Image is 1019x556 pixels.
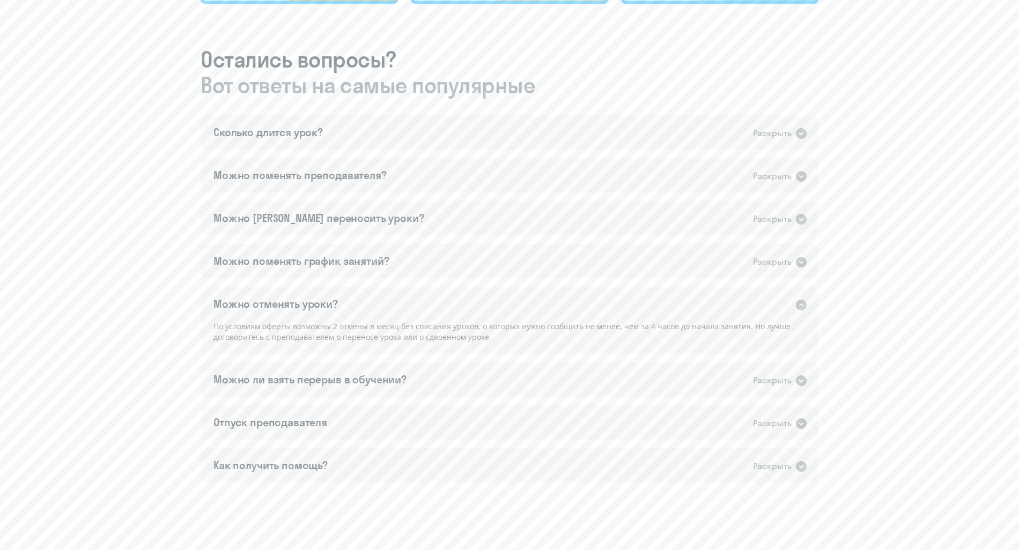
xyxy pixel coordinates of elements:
div: Раскрыть [753,127,792,140]
div: Раскрыть [753,374,792,387]
div: Сколько длится урок? [213,125,323,140]
div: Как получить помощь? [213,458,328,473]
div: Можно поменять график занятий? [213,254,389,269]
div: Отпуск преподавателя [213,415,327,430]
div: Можно ли взять перерыв в обучении? [213,372,407,387]
h3: Остались вопросы? [201,47,818,98]
div: Можно поменять преподавателя? [213,168,387,183]
div: Можно [PERSON_NAME] переносить уроки? [213,211,424,226]
div: Раскрыть [753,212,792,226]
span: Вот ответы на самые популярные [201,72,818,98]
div: По условиям оферты возможны 2 отмены в месяц без списания уроков, о которых нужно сообщить не мен... [201,320,818,354]
div: Раскрыть [753,169,792,183]
div: Раскрыть [753,255,792,269]
div: Можно отменять уроки? [213,296,338,312]
div: Раскрыть [753,417,792,430]
div: Раскрыть [753,459,792,473]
